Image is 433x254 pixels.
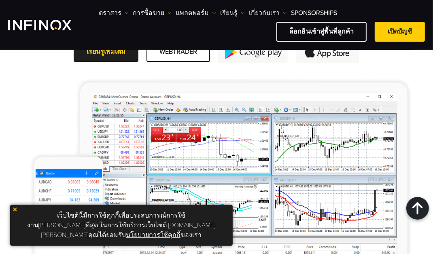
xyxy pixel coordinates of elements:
a: WEBTRADER [146,42,210,62]
a: นโยบายการใช้คุกกี้ [126,231,180,239]
a: เรียนรู้เพิ่มเติม [74,42,138,62]
a: INFINOX Logo [8,20,91,30]
a: การซื้อขาย [133,8,172,18]
p: เว็บไซต์นี้มีการใช้คุกกี้เพื่อประสบการณ์การใช้งาน[PERSON_NAME]ที่สุด ในการใช้บริการเว็บไซต์ [DOMA... [14,209,229,242]
a: เรียนรู้ [220,8,245,18]
a: เปิดบัญชี [375,22,425,42]
img: yellow close icon [12,207,18,212]
a: ล็อกอินเข้าสู่พื้นที่ลูกค้า [276,22,367,42]
a: เกี่ยวกับเรา [249,8,287,18]
a: Sponsorships [291,8,337,18]
a: แพลตฟอร์ม [176,8,216,18]
a: ตราสาร [99,8,129,18]
img: Play Store icon [218,41,288,63]
img: App Store icon [296,41,359,63]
